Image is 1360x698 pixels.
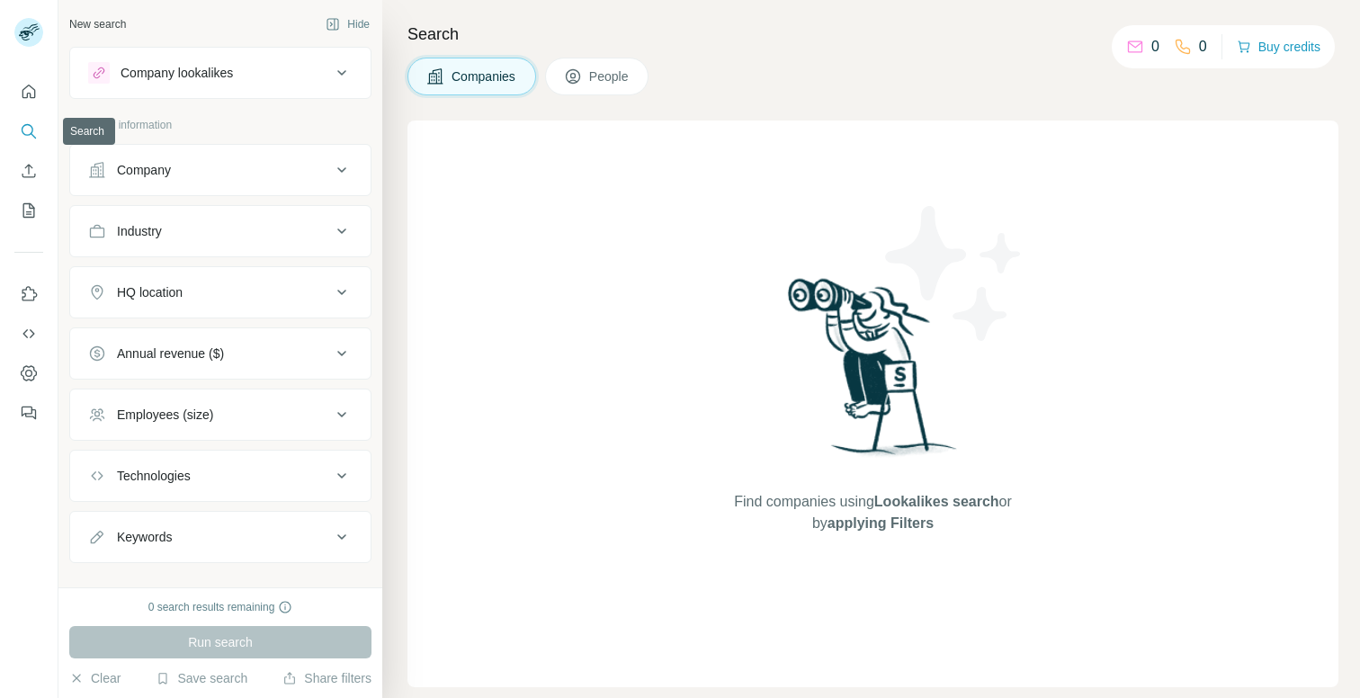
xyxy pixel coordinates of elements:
[117,283,183,301] div: HQ location
[14,397,43,429] button: Feedback
[14,357,43,389] button: Dashboard
[828,515,934,531] span: applying Filters
[874,494,999,509] span: Lookalikes search
[117,345,224,362] div: Annual revenue ($)
[1199,36,1207,58] p: 0
[14,76,43,108] button: Quick start
[117,222,162,240] div: Industry
[407,22,1338,47] h4: Search
[14,318,43,350] button: Use Surfe API
[70,148,371,192] button: Company
[1151,36,1159,58] p: 0
[70,51,371,94] button: Company lookalikes
[729,491,1016,534] span: Find companies using or by
[873,192,1035,354] img: Surfe Illustration - Stars
[589,67,631,85] span: People
[14,278,43,310] button: Use Surfe on LinkedIn
[14,155,43,187] button: Enrich CSV
[148,599,293,615] div: 0 search results remaining
[69,16,126,32] div: New search
[69,117,371,133] p: Company information
[70,271,371,314] button: HQ location
[117,528,172,546] div: Keywords
[313,11,382,38] button: Hide
[14,194,43,227] button: My lists
[117,161,171,179] div: Company
[1237,34,1320,59] button: Buy credits
[14,115,43,148] button: Search
[282,669,371,687] button: Share filters
[121,64,233,82] div: Company lookalikes
[70,515,371,559] button: Keywords
[117,406,213,424] div: Employees (size)
[69,669,121,687] button: Clear
[70,393,371,436] button: Employees (size)
[780,273,967,474] img: Surfe Illustration - Woman searching with binoculars
[70,210,371,253] button: Industry
[117,467,191,485] div: Technologies
[70,454,371,497] button: Technologies
[156,669,247,687] button: Save search
[452,67,517,85] span: Companies
[70,332,371,375] button: Annual revenue ($)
